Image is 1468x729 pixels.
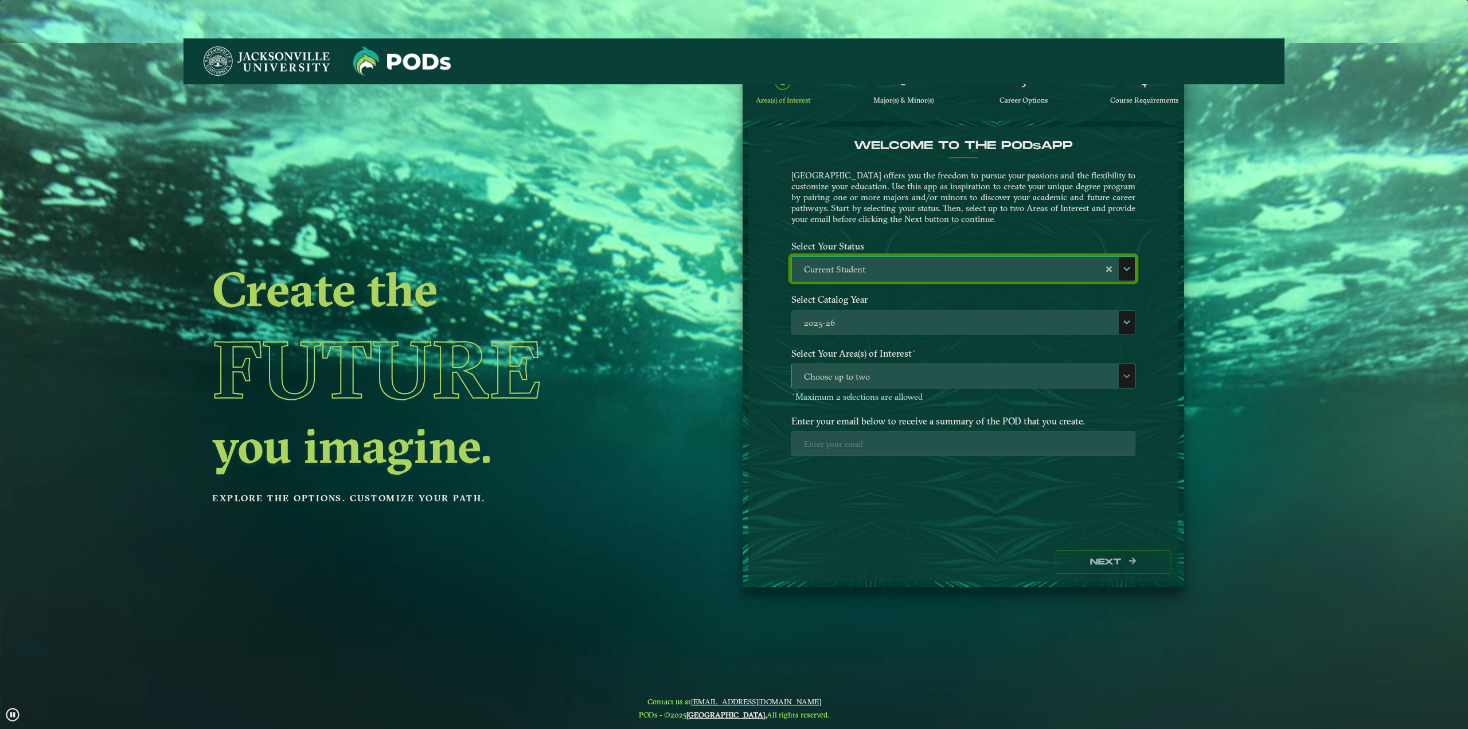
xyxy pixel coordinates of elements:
[792,257,1135,282] label: Current Student
[791,139,1135,153] h4: Welcome to the POD app
[873,96,934,104] span: Major(s) & Minor(s)
[792,364,1135,389] span: Choose up to two
[353,46,451,76] img: Jacksonville University logo
[783,236,1144,257] label: Select Your Status
[783,343,1144,364] label: Select Your Area(s) of Interest
[791,170,1135,224] p: [GEOGRAPHIC_DATA] offers you the freedom to pursue your passions and the flexibility to customize...
[686,710,767,719] a: [GEOGRAPHIC_DATA].
[204,46,330,76] img: Jacksonville University logo
[791,392,1135,403] p: Maximum 2 selections are allowed
[783,410,1144,431] label: Enter your email below to receive a summary of the POD that you create.
[1110,96,1178,104] span: Course Requirements
[639,697,829,706] span: Contact us at
[212,265,815,313] h2: Create the
[792,311,1135,336] label: 2025-26
[1033,141,1041,152] sub: s
[639,710,829,719] span: PODs - ©2025 All rights reserved.
[791,431,1135,456] input: Enter your email
[1000,96,1048,104] span: Career Options
[212,317,815,422] h1: Future
[1056,550,1170,574] button: Next
[912,346,916,355] sup: ⋆
[212,490,815,507] p: Explore the options. Customize your path.
[212,422,815,470] h2: you imagine.
[691,697,821,706] a: [EMAIL_ADDRESS][DOMAIN_NAME]
[783,289,1144,310] label: Select Catalog Year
